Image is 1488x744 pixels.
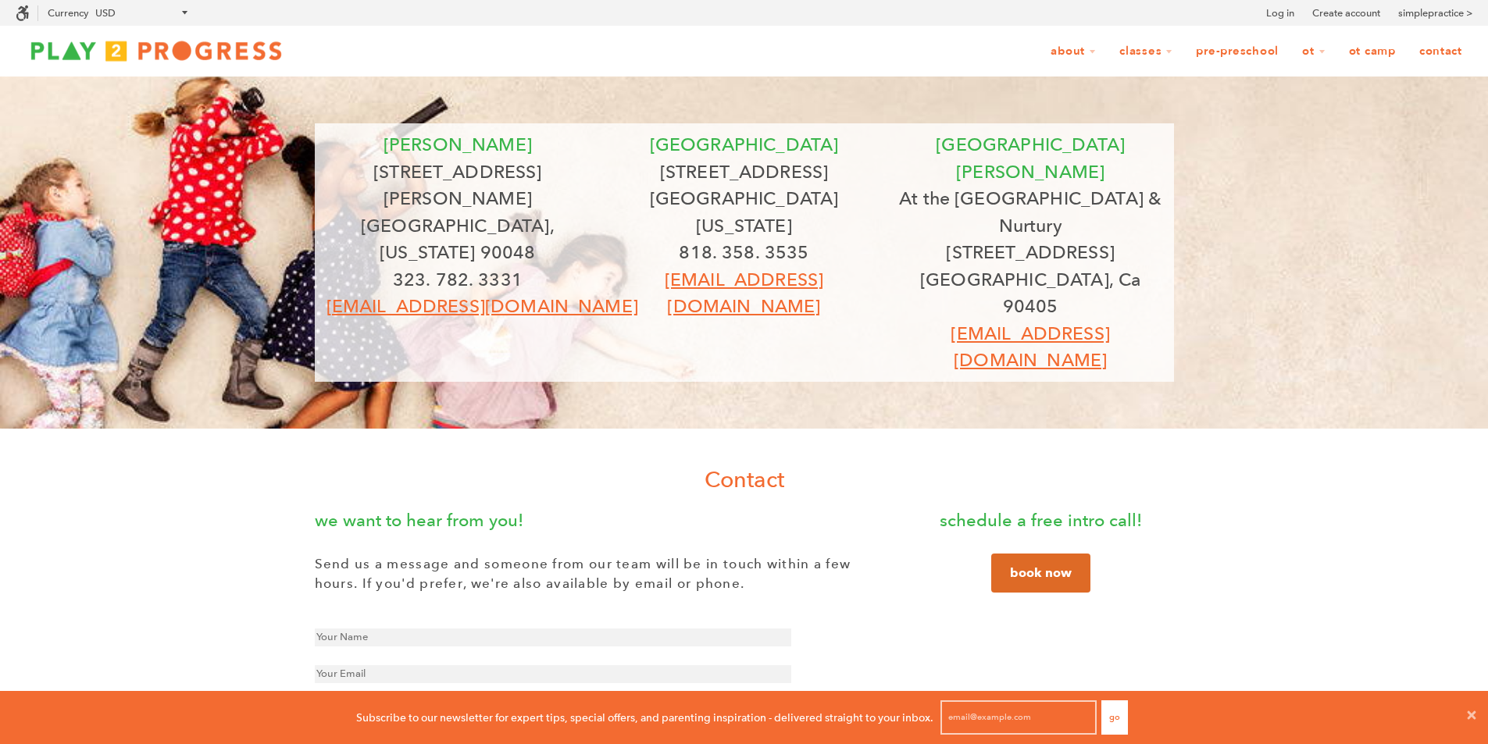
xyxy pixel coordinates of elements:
[899,266,1162,320] p: [GEOGRAPHIC_DATA], Ca 90405
[1101,700,1128,735] button: Go
[1292,37,1336,66] a: OT
[315,628,791,646] input: Your Name
[315,665,791,683] input: Your Email
[315,507,877,534] p: we want to hear from you!
[1109,37,1183,66] a: Classes
[1040,37,1106,66] a: About
[48,7,88,19] label: Currency
[327,295,638,317] a: [EMAIL_ADDRESS][DOMAIN_NAME]
[650,133,839,155] span: [GEOGRAPHIC_DATA]
[899,185,1162,239] p: At the [GEOGRAPHIC_DATA] & Nurtury
[1312,5,1380,21] a: Create account
[1266,5,1294,21] a: Log in
[356,709,933,726] p: Subscribe to our newsletter for expert tips, special offers, and parenting inspiration - delivere...
[991,554,1090,593] a: book now
[612,158,876,186] p: [STREET_ADDRESS]
[327,212,590,266] p: [GEOGRAPHIC_DATA], [US_STATE] 90048
[327,266,590,294] p: 323. 782. 3331
[1339,37,1406,66] a: OT Camp
[315,554,877,594] p: Send us a message and someone from our team will be in touch within a few hours. If you'd prefer,...
[327,158,590,212] p: [STREET_ADDRESS][PERSON_NAME]
[908,507,1174,534] p: schedule a free intro call!
[1186,37,1289,66] a: Pre-Preschool
[612,185,876,239] p: [GEOGRAPHIC_DATA][US_STATE]
[1409,37,1472,66] a: Contact
[16,35,297,66] img: Play2Progress logo
[384,133,532,155] font: [PERSON_NAME]
[951,322,1109,372] a: [EMAIL_ADDRESS][DOMAIN_NAME]
[612,239,876,266] p: 818. 358. 3535
[1398,5,1472,21] a: simplepractice >
[665,269,823,318] a: [EMAIL_ADDRESS][DOMAIN_NAME]
[940,700,1097,735] input: email@example.com
[936,133,1125,183] font: [GEOGRAPHIC_DATA][PERSON_NAME]
[899,239,1162,266] p: [STREET_ADDRESS]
